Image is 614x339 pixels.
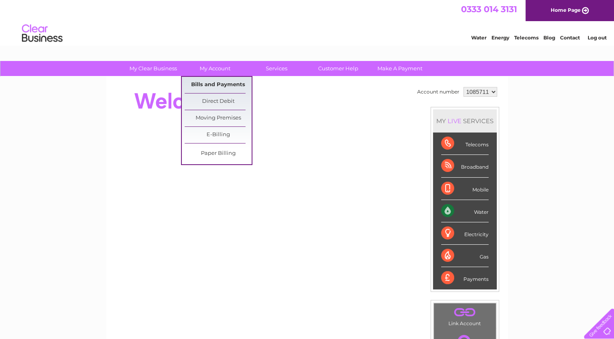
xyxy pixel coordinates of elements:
div: Mobile [441,178,489,200]
a: My Clear Business [120,61,187,76]
a: Customer Help [305,61,372,76]
a: Moving Premises [185,110,252,126]
a: Contact [560,35,580,41]
div: Broadband [441,155,489,177]
a: . [436,305,494,319]
a: Energy [491,35,509,41]
div: Payments [441,267,489,289]
a: 0333 014 3131 [461,4,517,14]
div: MY SERVICES [433,109,497,133]
a: Make A Payment [366,61,433,76]
a: Bills and Payments [185,77,252,93]
div: Water [441,200,489,222]
img: logo.png [22,21,63,46]
div: LIVE [446,117,463,125]
div: Telecoms [441,133,489,155]
a: Direct Debit [185,93,252,110]
div: Electricity [441,222,489,245]
div: Clear Business is a trading name of Verastar Limited (registered in [GEOGRAPHIC_DATA] No. 3667643... [116,4,499,39]
a: Paper Billing [185,146,252,162]
a: Water [471,35,487,41]
a: Services [243,61,310,76]
div: Gas [441,245,489,267]
a: Telecoms [514,35,539,41]
a: Blog [543,35,555,41]
td: Link Account [433,303,496,328]
a: My Account [181,61,248,76]
a: Log out [587,35,606,41]
a: E-Billing [185,127,252,143]
td: Account number [415,85,461,99]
